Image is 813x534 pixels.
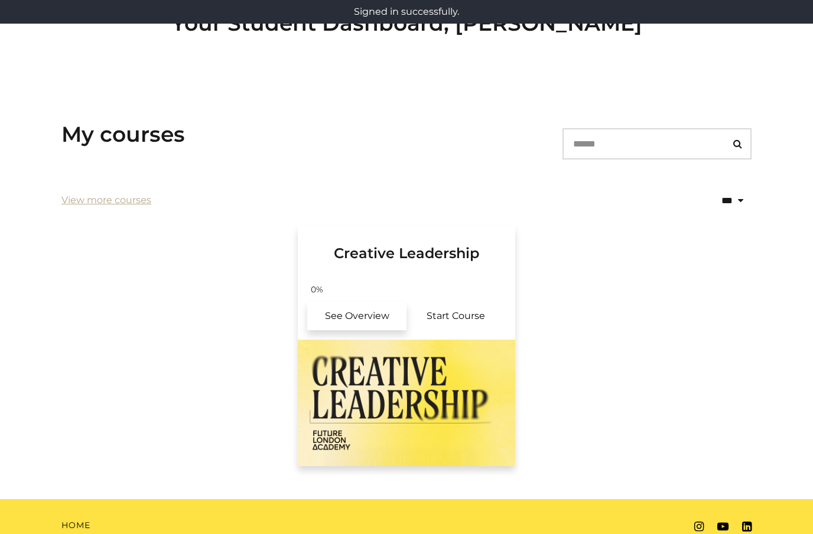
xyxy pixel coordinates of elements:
h3: Creative Leadership [312,226,501,262]
a: View more courses [61,193,151,207]
h2: Your Student Dashboard, [PERSON_NAME] [61,11,752,36]
h3: My courses [61,122,185,147]
a: Home [61,519,90,532]
select: status [670,185,752,216]
span: 0% [303,284,331,296]
p: Signed in successfully. [5,5,808,19]
a: Creative Leadership: See Overview [307,302,406,330]
a: Creative Leadership: Resume Course [406,302,506,330]
a: Creative Leadership [298,226,515,276]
